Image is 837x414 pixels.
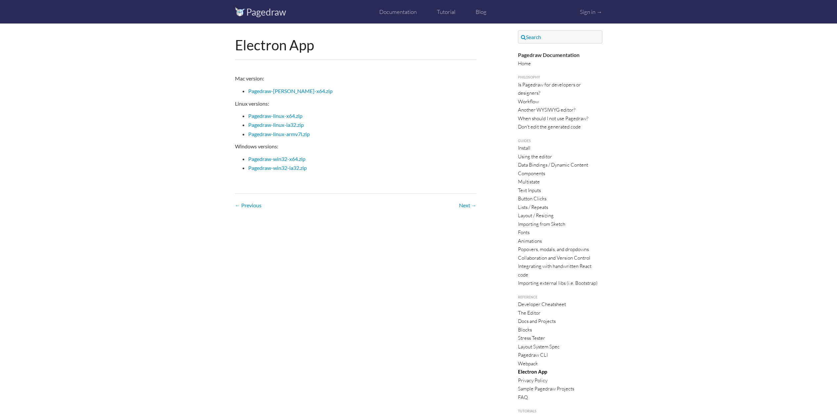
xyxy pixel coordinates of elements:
a: Collaboration and Version Control [518,255,590,261]
img: logo_vectors.svg [235,7,246,16]
a: Pagedraw-[PERSON_NAME]-x64.zip [248,88,333,94]
a: Multistate [518,179,540,185]
a: Data Bindings / Dynamic Content [518,162,588,168]
a: The Editor [518,310,540,316]
a: Pagedraw-win32-x64.zip [248,156,305,162]
a: Documentation [379,8,417,15]
a: Blocks [518,327,532,333]
a: Reference [518,294,602,300]
a: Pagedraw-win32-ia32.zip [248,165,307,171]
a: Search [518,30,602,43]
a: Is Pagedraw for developers or designers? [518,81,581,96]
a: Pagedraw-linux-ia32.zip [248,122,304,128]
a: Pagedraw-linux-armv7l.zip [248,131,310,137]
a: Next → [459,202,477,208]
a: Another WYSIWYG editor? [518,107,576,113]
a: Fonts [518,229,530,235]
a: Don't edit the generated code [518,124,581,130]
a: Importing from Sketch [518,221,565,227]
a: Sign in → [580,8,602,15]
a: Lists / Repeats [518,204,548,210]
a: Philosophy [518,75,602,80]
a: Pagedraw CLI [518,352,548,358]
a: Tutorial [437,8,455,15]
a: Animations [518,238,542,244]
a: Developer Cheatsheet [518,301,566,307]
a: Electron App [518,369,547,375]
a: FAQ [518,394,528,400]
a: ← Previous [235,202,261,208]
a: Pagedraw-linux-x64.zip [248,113,302,119]
h1: Electron App [235,37,477,60]
a: Guides [518,138,602,144]
a: Text Inputs [518,187,541,193]
a: Sample Pagedraw Projects [518,386,574,392]
a: When should I not use Pagedraw? [518,115,588,122]
a: Stress Tester [518,335,545,341]
a: Integrating with handwritten React code [518,263,591,278]
a: Button Clicks [518,195,546,202]
a: Layout / Resizing [518,212,554,219]
a: Blog [476,8,487,15]
p: Windows versions: [235,142,477,151]
strong: Pagedraw Documentation [518,52,580,58]
p: Mac version: [235,74,477,83]
a: Privacy Policy [518,377,547,384]
a: Components [518,170,545,177]
a: Layout System Spec [518,343,560,350]
a: Pagedraw [246,6,286,18]
a: Home [518,60,531,67]
a: Docs and Projects [518,318,556,324]
a: Using the editor [518,153,552,160]
a: Importing external libs (i.e. Bootstrap) [518,280,598,286]
p: Linux versions: [235,99,477,108]
a: Workflow [518,98,539,105]
a: Webpack [518,360,538,367]
a: Popovers, modals, and dropdowns [518,246,589,252]
a: Install [518,145,531,151]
